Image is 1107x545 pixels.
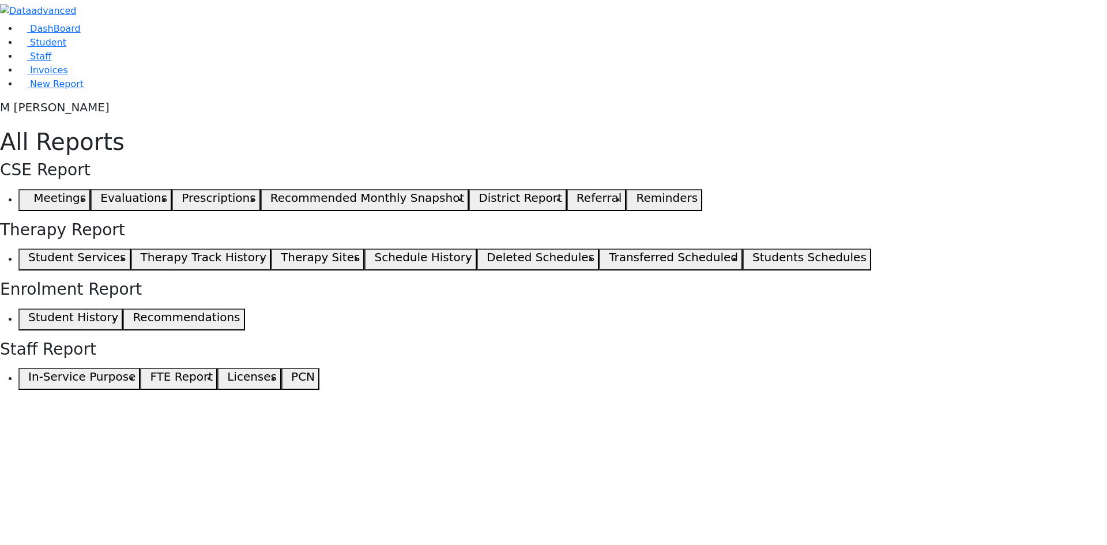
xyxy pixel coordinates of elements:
[636,191,698,205] h5: Reminders
[271,249,364,270] button: Therapy Sites
[33,191,86,205] h5: Meetings
[18,37,66,48] a: Student
[133,310,240,324] h5: Recommendations
[123,309,244,330] button: Recommendations
[227,370,277,384] h5: Licenses
[364,249,476,270] button: Schedule History
[140,368,217,390] button: FTE Report
[100,191,167,205] h5: Evaluations
[18,368,140,390] button: In-Service Purpose
[487,250,594,264] h5: Deleted Schedules
[91,189,172,211] button: Evaluations
[30,23,81,34] span: DashBoard
[609,250,738,264] h5: Transferred Scheduled
[477,249,599,270] button: Deleted Schedules
[626,189,702,211] button: Reminders
[18,51,51,62] a: Staff
[18,249,131,270] button: Student Services
[479,191,562,205] h5: District Report
[30,37,66,48] span: Student
[469,189,567,211] button: District Report
[182,191,255,205] h5: Prescriptions
[131,249,271,270] button: Therapy Track History
[599,249,743,270] button: Transferred Scheduled
[30,78,84,89] span: New Report
[28,310,118,324] h5: Student History
[18,309,123,330] button: Student History
[30,51,51,62] span: Staff
[141,250,266,264] h5: Therapy Track History
[743,249,871,270] button: Students Schedules
[261,189,469,211] button: Recommended Monthly Snapshot
[18,23,81,34] a: DashBoard
[172,189,260,211] button: Prescriptions
[281,250,360,264] h5: Therapy Sites
[150,370,213,384] h5: FTE Report
[18,65,68,76] a: Invoices
[28,370,135,384] h5: In-Service Purpose
[30,65,68,76] span: Invoices
[577,191,622,205] h5: Referral
[291,370,315,384] h5: PCN
[217,368,281,390] button: Licenses
[18,78,84,89] a: New Report
[28,250,126,264] h5: Student Services
[281,368,319,390] button: PCN
[375,250,472,264] h5: Schedule History
[752,250,867,264] h5: Students Schedules
[18,189,91,211] button: Meetings
[270,191,464,205] h5: Recommended Monthly Snapshot
[567,189,627,211] button: Referral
